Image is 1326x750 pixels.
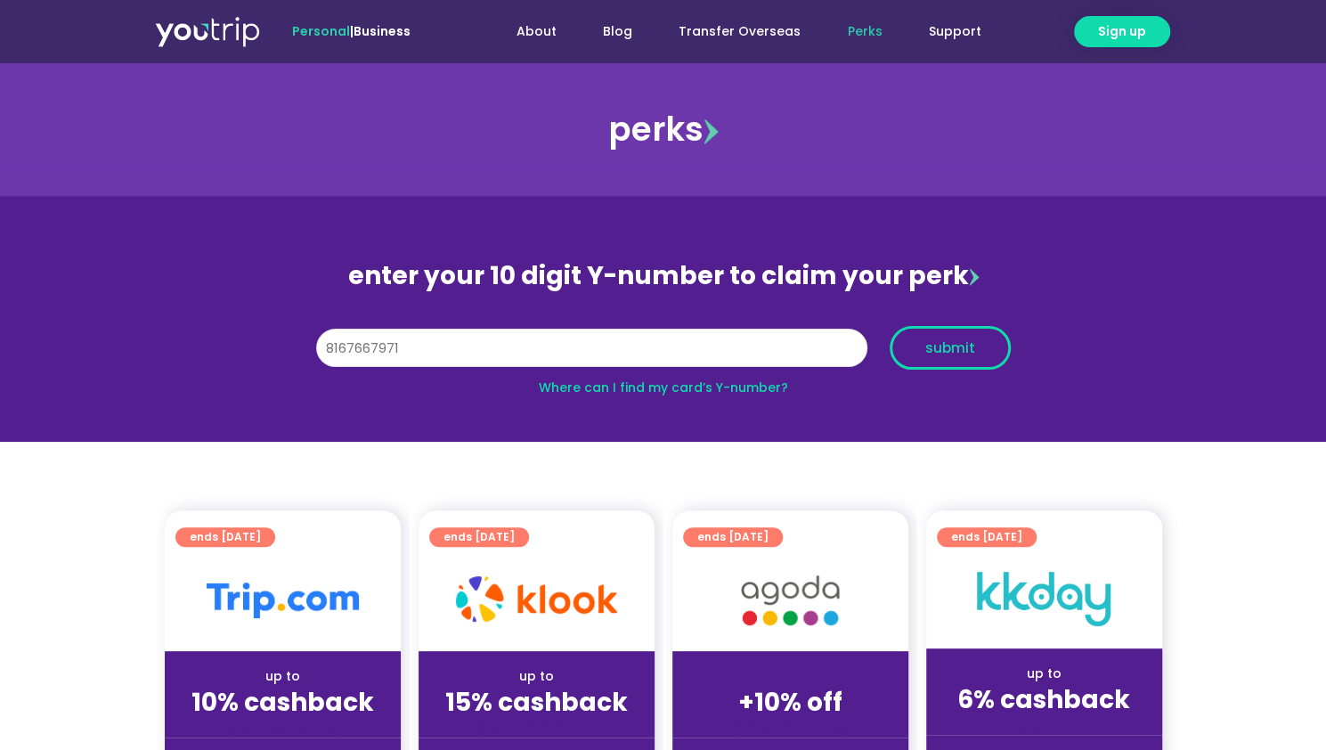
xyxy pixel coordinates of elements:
[429,527,529,547] a: ends [DATE]
[433,667,640,686] div: up to
[1098,22,1146,41] span: Sign up
[1074,16,1170,47] a: Sign up
[179,667,386,686] div: up to
[940,664,1148,683] div: up to
[890,326,1011,370] button: submit
[957,682,1130,717] strong: 6% cashback
[697,527,769,547] span: ends [DATE]
[190,527,261,547] span: ends [DATE]
[175,527,275,547] a: ends [DATE]
[580,15,655,48] a: Blog
[179,719,386,738] div: (for stays only)
[687,719,894,738] div: (for stays only)
[443,527,515,547] span: ends [DATE]
[445,685,628,720] strong: 15% cashback
[316,326,1011,383] form: Y Number
[905,15,1004,48] a: Support
[774,667,807,685] span: up to
[433,719,640,738] div: (for stays only)
[307,253,1020,299] div: enter your 10 digit Y-number to claim your perk
[683,527,783,547] a: ends [DATE]
[354,22,411,40] a: Business
[925,341,975,355] span: submit
[655,15,824,48] a: Transfer Overseas
[292,22,411,40] span: |
[539,379,788,396] a: Where can I find my card’s Y-number?
[292,22,350,40] span: Personal
[316,329,867,368] input: 10 digit Y-number (e.g. 8123456789)
[940,716,1148,735] div: (for stays only)
[824,15,905,48] a: Perks
[493,15,580,48] a: About
[191,685,374,720] strong: 10% cashback
[459,15,1004,48] nav: Menu
[738,685,842,720] strong: +10% off
[951,527,1022,547] span: ends [DATE]
[937,527,1037,547] a: ends [DATE]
